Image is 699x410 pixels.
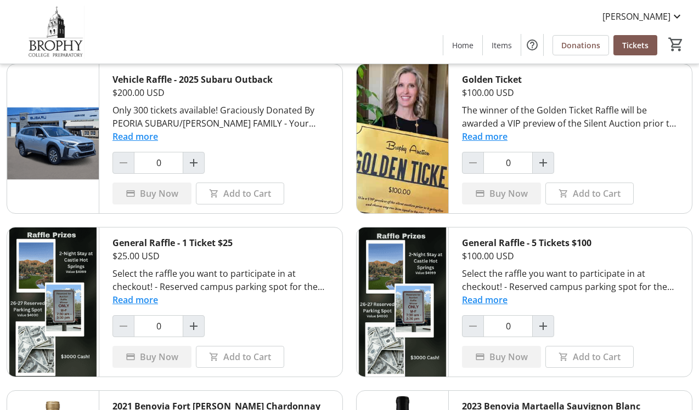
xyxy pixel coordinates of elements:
[533,316,554,337] button: Increment by one
[183,152,204,173] button: Increment by one
[112,130,158,143] button: Read more
[112,267,329,293] div: Select the raffle you want to participate in at checkout! - Reserved campus parking spot for the ...
[553,35,609,55] a: Donations
[462,73,679,86] div: Golden Ticket
[492,39,512,51] span: Items
[183,316,204,337] button: Increment by one
[462,236,679,249] div: General Raffle - 5 Tickets $100
[112,236,329,249] div: General Raffle - 1 Ticket $25
[134,152,183,174] input: Vehicle Raffle - 2025 Subaru Outback Quantity
[521,34,543,56] button: Help
[112,293,158,306] button: Read more
[134,315,183,337] input: General Raffle - 1 Ticket $25 Quantity
[462,293,508,306] button: Read more
[594,8,692,25] button: [PERSON_NAME]
[602,10,670,23] span: [PERSON_NAME]
[7,227,99,377] img: General Raffle - 1 Ticket $25
[112,249,329,263] div: $25.00 USD
[483,152,533,174] input: Golden Ticket Quantity
[561,39,600,51] span: Donations
[357,227,448,377] img: General Raffle - 5 Tickets $100
[462,104,679,130] div: The winner of the Golden Ticket Raffle will be awarded a VIP preview of the Silent Auction prior ...
[666,35,686,54] button: Cart
[112,104,329,130] div: Only 300 tickets available! Graciously Donated By PEORIA SUBARU/[PERSON_NAME] FAMILY - Your Great...
[462,130,508,143] button: Read more
[462,86,679,99] div: $100.00 USD
[357,64,448,213] img: Golden Ticket
[112,73,329,86] div: Vehicle Raffle - 2025 Subaru Outback
[462,267,679,293] div: Select the raffle you want to participate in at checkout! - Reserved campus parking spot for the ...
[443,35,482,55] a: Home
[7,4,104,59] img: Brophy College Preparatory 's Logo
[452,39,473,51] span: Home
[7,64,99,213] img: Vehicle Raffle - 2025 Subaru Outback
[622,39,649,51] span: Tickets
[483,35,521,55] a: Items
[112,86,329,99] div: $200.00 USD
[533,152,554,173] button: Increment by one
[613,35,657,55] a: Tickets
[462,249,679,263] div: $100.00 USD
[483,315,533,337] input: General Raffle - 5 Tickets $100 Quantity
